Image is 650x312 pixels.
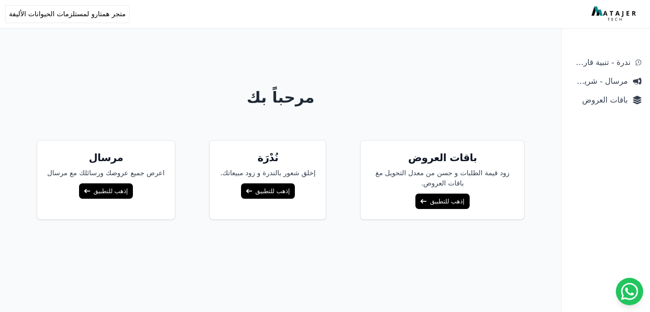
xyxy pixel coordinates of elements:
span: باقات العروض [570,94,628,106]
p: إخلق شعور بالندرة و زود مبيعاتك. [220,168,315,178]
h5: نُدْرَة [220,151,315,165]
h1: مرحباً بك [7,89,554,106]
button: متجر همتارو لمستلزمات الحيوانات الأليفة [5,5,129,23]
h5: باقات العروض [371,151,514,165]
p: اعرض جميع عروضك ورسائلك مع مرسال [47,168,165,178]
h5: مرسال [47,151,165,165]
span: مرسال - شريط دعاية [570,75,628,87]
p: زود قيمة الطلبات و حسن من معدل التحويل مغ باقات العروض. [371,168,514,188]
a: إذهب للتطبيق [241,183,295,199]
span: ندرة - تنبية قارب علي النفاذ [570,56,630,68]
a: إذهب للتطبيق [415,194,469,209]
a: إذهب للتطبيق [79,183,133,199]
img: MatajerTech Logo [591,6,638,22]
span: متجر همتارو لمستلزمات الحيوانات الأليفة [9,9,126,19]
